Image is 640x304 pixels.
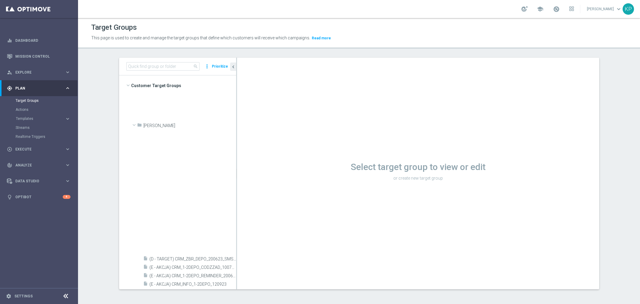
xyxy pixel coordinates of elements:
[91,23,137,32] h1: Target Groups
[16,117,65,120] div: Templates
[7,189,71,205] div: Optibot
[15,71,65,74] span: Explore
[65,178,71,184] i: keyboard_arrow_right
[6,293,11,299] i: settings
[15,32,71,48] a: Dashboard
[149,282,236,287] span: (E - AKCJA) CRM_INFO_1-2DEPO_120923
[7,70,65,75] div: Explore
[131,81,236,90] span: Customer Target Groups
[204,62,210,71] i: more_vert
[143,273,148,280] i: insert_drive_file
[15,189,63,205] a: Optibot
[16,114,77,123] div: Templates
[623,3,634,15] div: KP
[537,6,543,12] span: school
[65,69,71,75] i: keyboard_arrow_right
[615,6,622,12] span: keyboard_arrow_down
[16,123,77,132] div: Streams
[7,147,71,152] button: play_circle_outline Execute keyboard_arrow_right
[15,48,71,64] a: Mission Control
[15,87,65,90] span: Plan
[7,163,12,168] i: track_changes
[149,257,236,262] span: (D - TARGET) CRM_ZBR_DEPO_200623_SMS (R)
[7,70,12,75] i: person_search
[230,62,236,71] button: chevron_left
[7,86,65,91] div: Plan
[7,147,12,152] i: play_circle_outline
[15,163,65,167] span: Analyze
[7,194,12,200] i: lightbulb
[16,132,77,141] div: Realtime Triggers
[143,256,148,263] i: insert_drive_file
[143,281,148,288] i: insert_drive_file
[91,35,310,40] span: This page is used to create and manage the target groups that define which customers will receive...
[586,5,623,14] a: [PERSON_NAME]keyboard_arrow_down
[16,105,77,114] div: Actions
[7,54,71,59] button: Mission Control
[63,195,71,199] div: 4
[211,62,229,71] button: Prioritize
[65,162,71,168] i: keyboard_arrow_right
[7,38,12,43] i: equalizer
[230,64,236,70] i: chevron_left
[15,179,65,183] span: Data Studio
[7,32,71,48] div: Dashboard
[16,117,59,120] span: Templates
[16,134,62,139] a: Realtime Triggers
[16,98,62,103] a: Target Groups
[7,179,71,184] button: Data Studio keyboard_arrow_right
[193,64,198,69] span: search
[143,123,236,128] span: And&#x17C;elika B.
[237,162,599,172] h1: Select target group to view or edit
[14,294,33,298] a: Settings
[149,265,236,270] span: (E - AKCJA) CRM_1-2DEPO_CODZZAD_100723_reminder
[143,264,148,271] i: insert_drive_file
[16,116,71,121] button: Templates keyboard_arrow_right
[7,70,71,75] button: person_search Explore keyboard_arrow_right
[311,35,332,41] button: Read more
[16,96,77,105] div: Target Groups
[7,38,71,43] button: equalizer Dashboard
[7,195,71,199] button: lightbulb Optibot 4
[65,146,71,152] i: keyboard_arrow_right
[7,147,65,152] div: Execute
[7,163,65,168] div: Analyze
[7,86,12,91] i: gps_fixed
[15,147,65,151] span: Execute
[16,125,62,130] a: Streams
[7,86,71,91] button: gps_fixed Plan keyboard_arrow_right
[7,163,71,168] button: track_changes Analyze keyboard_arrow_right
[65,116,71,122] i: keyboard_arrow_right
[126,62,200,71] input: Quick find group or folder
[7,48,71,64] div: Mission Control
[237,175,599,181] p: or create new target group
[65,85,71,91] i: keyboard_arrow_right
[16,107,62,112] a: Actions
[137,123,142,129] i: folder
[7,178,65,184] div: Data Studio
[149,273,236,278] span: (E - AKCJA) CRM_1-2DEPO_REMINDER_200623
